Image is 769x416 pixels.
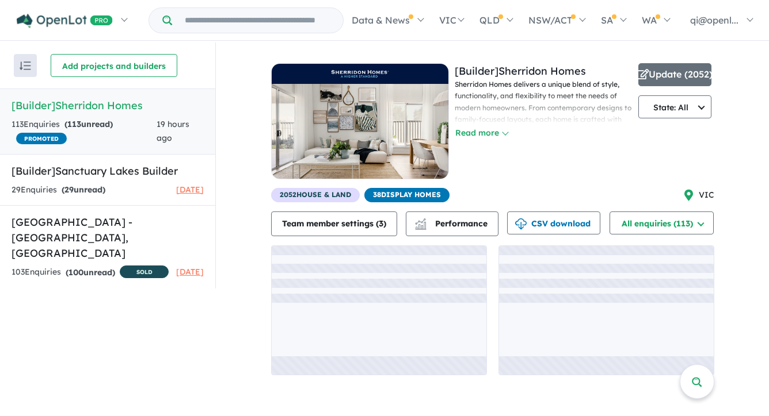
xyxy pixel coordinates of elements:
[379,218,383,229] span: 3
[62,184,105,195] strong: ( unread)
[271,211,397,236] button: Team member settings (3)
[455,126,509,140] button: Read more
[638,95,712,118] button: State: All
[272,84,448,179] img: Sherridon Homes
[174,8,341,33] input: Try estate name, suburb, builder or developer
[66,267,115,278] strong: ( unread)
[415,222,427,229] img: bar-chart.svg
[455,79,633,325] p: Sherridon Homes delivers a unique blend of style, functionality, and flexibility to meet the need...
[16,133,67,144] span: PROMOTED
[417,218,488,229] span: Performance
[415,218,425,225] img: line-chart.svg
[12,183,105,197] div: 29 Enquir ies
[176,267,204,277] span: [DATE]
[364,188,450,202] span: 38 Display Homes
[120,265,169,278] span: SOLD
[690,14,738,26] span: qi@openl...
[328,67,391,81] img: Sherridon Homes
[12,98,204,113] h5: [Builder] Sherridon Homes
[638,63,712,86] button: Update (2052)
[699,188,714,202] span: VIC
[68,267,83,278] span: 100
[271,188,360,202] span: 2052 House & Land
[610,211,714,234] button: All enquiries (113)
[12,214,204,261] h5: [GEOGRAPHIC_DATA] - [GEOGRAPHIC_DATA] , [GEOGRAPHIC_DATA]
[176,184,204,195] span: [DATE]
[51,54,177,77] button: Add projects and builders
[271,63,449,188] a: Sherridon HomesSherridon Homes
[406,211,498,236] button: Performance
[67,119,81,129] span: 113
[64,119,113,129] strong: ( unread)
[12,265,169,280] div: 103 Enquir ies
[157,119,189,143] span: 19 hours ago
[20,61,31,70] img: sort.svg
[17,14,113,28] img: Openlot PRO Logo White
[455,64,586,78] a: [Builder]Sherridon Homes
[12,163,204,179] h5: [Builder] Sanctuary Lakes Builder
[515,218,527,230] img: download icon
[12,118,157,145] div: 113 Enquir ies
[507,211,600,234] button: CSV download
[64,184,74,195] span: 29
